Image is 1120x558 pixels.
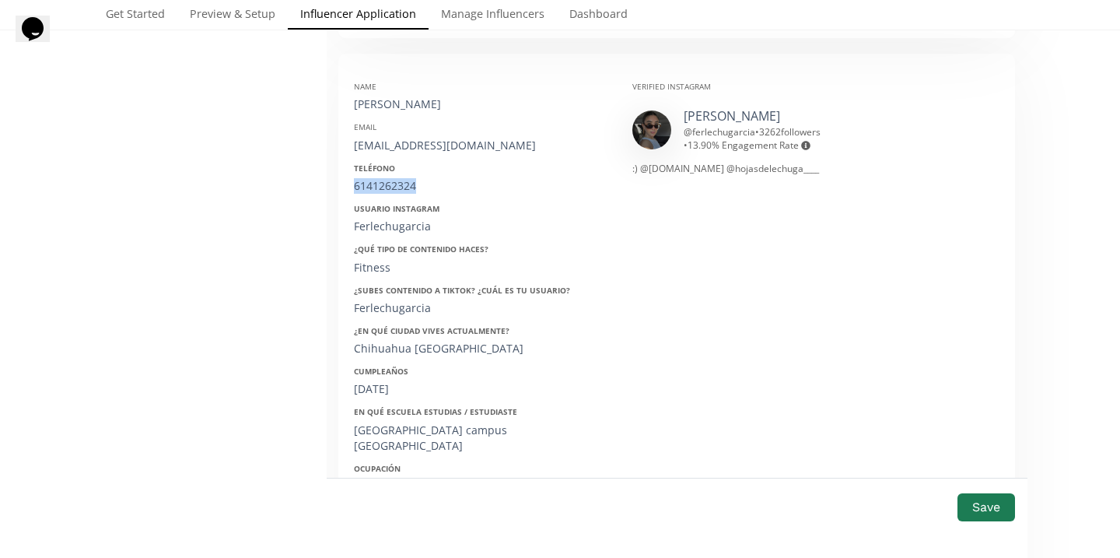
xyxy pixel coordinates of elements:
[354,203,439,214] strong: Usuario Instagram
[632,111,671,149] img: 508526624_18516821272062136_4218620340720191289_n.jpg
[354,300,609,316] div: Ferlechugarcia
[354,463,401,474] strong: Ocupación
[354,366,408,377] strong: Cumpleaños
[354,406,517,417] strong: En qué escuela estudias / estudiaste
[354,244,488,254] strong: ¿Qué tipo de contenido haces?
[354,285,570,296] strong: ¿Subes contenido a Tiktok? ¿Cuál es tu usuario?
[16,16,65,62] iframe: chat widget
[632,81,887,92] div: Verified Instagram
[354,121,609,132] div: Email
[957,493,1015,521] button: Save
[688,139,810,152] span: 13.90 % Engagement Rate
[759,125,821,139] span: 3262 followers
[354,81,609,92] div: Name
[354,219,609,234] div: Ferlechugarcia
[354,381,609,397] div: [DATE]
[354,260,609,275] div: Fitness
[354,163,395,174] strong: Teléfono
[684,125,887,152] div: @ ferlechugarcia • •
[354,138,609,153] div: [EMAIL_ADDRESS][DOMAIN_NAME]
[354,97,609,112] div: [PERSON_NAME]
[354,178,609,194] div: 6141262324
[354,325,509,336] strong: ¿En qué ciudad vives actualmente?
[684,107,780,125] a: [PERSON_NAME]
[354,341,609,356] div: Chihuahua [GEOGRAPHIC_DATA]
[354,423,609,454] div: [GEOGRAPHIC_DATA] campus [GEOGRAPHIC_DATA]
[632,162,887,175] div: :) @[DOMAIN_NAME] @hojasdelechuga____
